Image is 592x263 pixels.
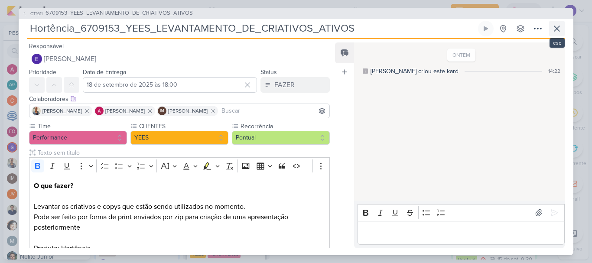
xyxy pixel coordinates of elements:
[36,148,330,157] input: Texto sem título
[158,107,166,115] div: Isabella Machado Guimarães
[32,54,42,64] img: Eduardo Quaresma
[42,107,82,115] span: [PERSON_NAME]
[34,182,73,190] strong: O que fazer?
[29,42,64,50] label: Responsável
[29,131,127,145] button: Performance
[138,122,228,131] label: CLIENTES
[32,107,41,115] img: Iara Santos
[29,157,330,174] div: Editor toolbar
[274,80,295,90] div: FAZER
[548,67,560,75] div: 14:22
[550,38,565,48] div: esc
[260,77,330,93] button: FAZER
[37,122,127,131] label: Time
[371,67,459,76] div: [PERSON_NAME] criou este kard
[260,68,277,76] label: Status
[29,51,330,67] button: [PERSON_NAME]
[232,131,330,145] button: Pontual
[168,107,208,115] span: [PERSON_NAME]
[105,107,145,115] span: [PERSON_NAME]
[29,94,330,104] div: Colaboradores
[83,68,126,76] label: Data de Entrega
[482,25,489,32] div: Ligar relógio
[358,204,565,221] div: Editor toolbar
[34,181,325,212] p: Levantar os criativos e copys que estão sendo utilizados no momento.
[27,21,476,36] input: Kard Sem Título
[29,68,56,76] label: Prioridade
[220,106,328,116] input: Buscar
[240,122,330,131] label: Recorrência
[160,109,164,113] p: IM
[83,77,257,93] input: Select a date
[130,131,228,145] button: YEES
[44,54,96,64] span: [PERSON_NAME]
[95,107,104,115] img: Alessandra Gomes
[358,221,565,245] div: Editor editing area: main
